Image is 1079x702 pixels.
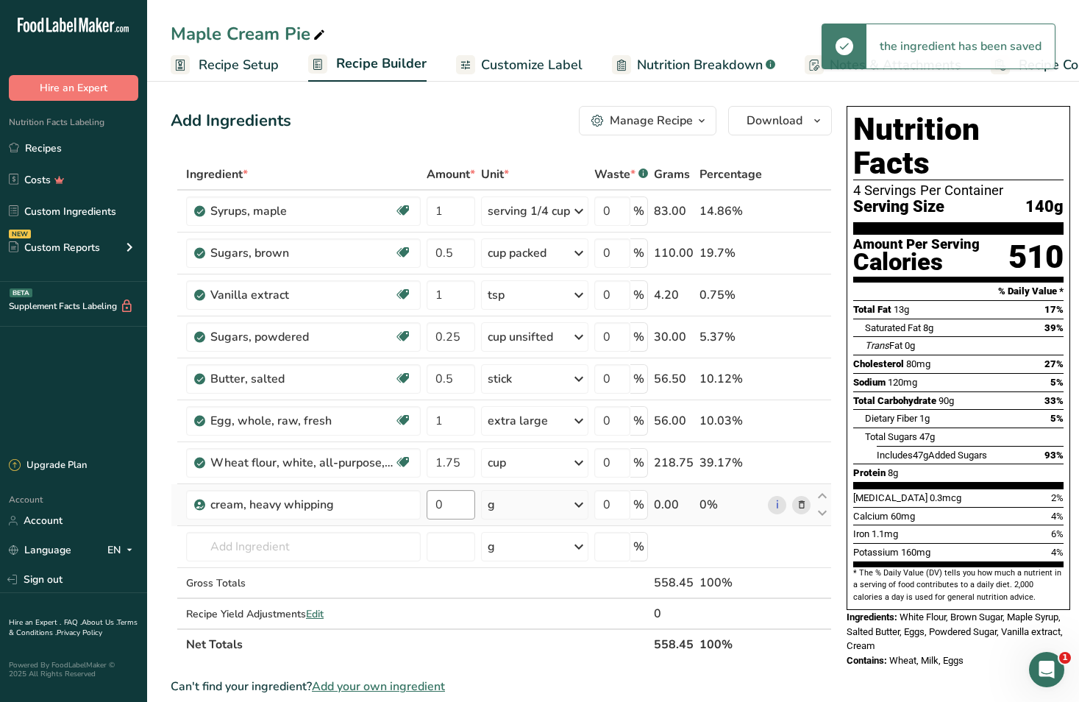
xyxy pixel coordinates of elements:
span: Wheat, Milk, Eggs [889,655,964,666]
div: Sugars, powdered [210,328,394,346]
span: Calcium [853,511,889,522]
div: the ingredient has been saved [866,24,1055,68]
button: Hire an Expert [9,75,138,101]
a: Hire an Expert . [9,617,61,628]
span: 47g [919,431,935,442]
div: 0 [654,605,694,623]
span: 80mg [906,358,930,369]
span: 1 [1059,652,1071,664]
span: 1g [919,413,930,424]
div: BETA [10,288,32,297]
a: i [768,496,786,514]
span: White Flour, Brown Sugar, Maple Syrup, Salted Butter, Eggs, Powdered Sugar, Vanilla extract, Cream [847,611,1063,651]
div: stick [488,370,512,388]
div: extra large [488,412,548,430]
div: serving 1/4 cup [488,202,570,220]
span: Ingredients: [847,611,897,623]
div: cup packed [488,244,546,262]
i: Trans [865,340,889,351]
span: Total Fat [853,304,891,315]
span: 8g [923,322,933,333]
span: 47g [913,450,928,461]
span: Amount [427,166,475,183]
div: Syrups, maple [210,202,394,220]
div: cup unsifted [488,328,553,346]
a: FAQ . [64,617,82,628]
button: Download [728,106,832,135]
a: Privacy Policy [57,628,102,638]
span: Nutrition Breakdown [637,55,763,75]
span: 1.1mg [872,528,898,539]
span: Recipe Builder [336,54,427,74]
a: About Us . [82,617,117,628]
div: Can't find your ingredient? [171,678,832,695]
div: 10.12% [699,370,762,388]
span: 4% [1051,511,1064,522]
span: Download [747,112,802,130]
span: 120mg [888,377,917,388]
a: Nutrition Breakdown [612,49,775,82]
span: 2% [1051,492,1064,503]
span: Dietary Fiber [865,413,917,424]
div: Upgrade Plan [9,458,87,473]
span: 5% [1050,413,1064,424]
span: 90g [939,395,954,406]
span: Unit [481,166,509,183]
span: Cholesterol [853,358,904,369]
div: EN [107,542,138,559]
div: Manage Recipe [610,112,693,130]
div: Add Ingredients [171,109,291,133]
div: g [488,538,495,556]
span: 0g [905,340,915,351]
span: 8g [888,467,898,478]
th: Net Totals [183,628,651,659]
span: Fat [865,340,902,351]
button: Manage Recipe [579,106,716,135]
div: Butter, salted [210,370,394,388]
iframe: Intercom live chat [1029,652,1064,687]
div: 39.17% [699,454,762,472]
span: 60mg [891,511,915,522]
div: Vanilla extract [210,286,394,304]
h1: Nutrition Facts [853,113,1064,180]
span: Edit [306,607,324,621]
span: 39% [1044,322,1064,333]
span: Protein [853,467,886,478]
section: % Daily Value * [853,283,1064,300]
span: Iron [853,528,869,539]
span: Customize Label [481,55,583,75]
a: Terms & Conditions . [9,617,138,638]
span: 6% [1051,528,1064,539]
span: Ingredient [186,166,248,183]
span: Potassium [853,547,899,558]
input: Add Ingredient [186,532,421,561]
div: Waste [594,166,648,183]
div: 110.00 [654,244,694,262]
a: Language [9,537,71,563]
span: 33% [1044,395,1064,406]
span: Add your own ingredient [312,678,445,695]
div: 30.00 [654,328,694,346]
div: Wheat flour, white, all-purpose, unenriched [210,454,394,472]
div: Maple Cream Pie [171,21,328,47]
span: Includes Added Sugars [877,450,987,461]
div: 218.75 [654,454,694,472]
div: 83.00 [654,202,694,220]
span: 4% [1051,547,1064,558]
div: cream, heavy whipping [210,496,394,514]
span: 13g [894,304,909,315]
div: g [488,496,495,514]
div: Calories [853,252,980,273]
div: Egg, whole, raw, fresh [210,412,394,430]
span: Saturated Fat [865,322,921,333]
span: 17% [1044,304,1064,315]
div: 510 [1008,238,1064,277]
div: 100% [699,574,762,592]
div: 0.75% [699,286,762,304]
div: 56.50 [654,370,694,388]
div: Amount Per Serving [853,238,980,252]
div: NEW [9,230,31,238]
div: 5.37% [699,328,762,346]
div: tsp [488,286,505,304]
div: Custom Reports [9,240,100,255]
